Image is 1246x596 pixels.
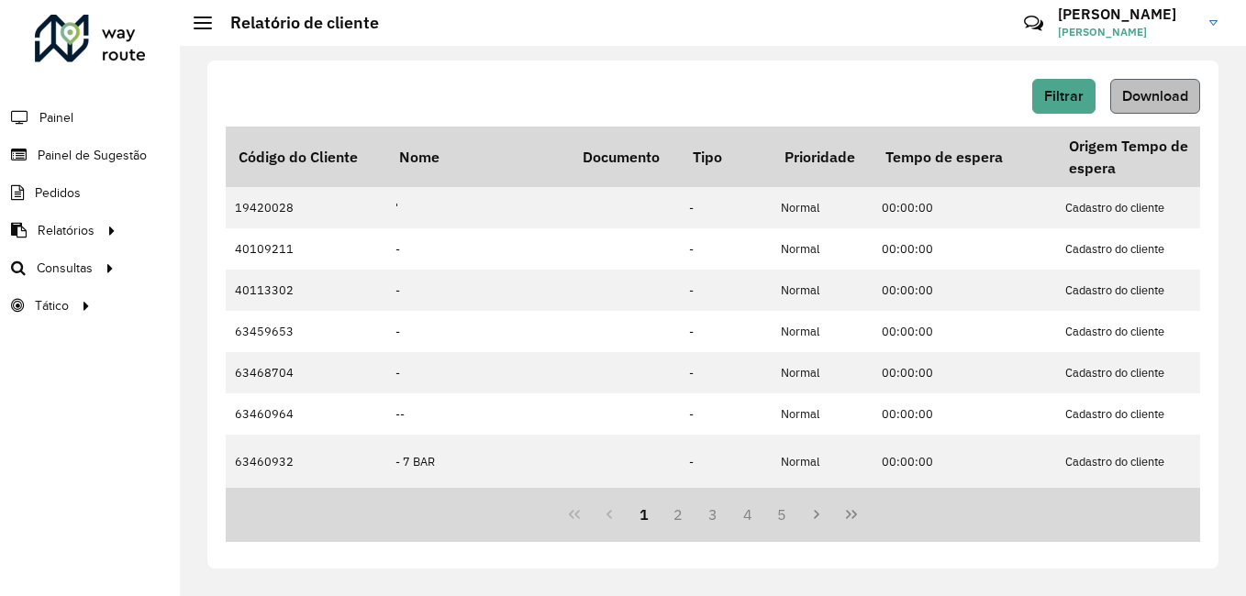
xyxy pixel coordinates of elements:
[873,352,1056,393] td: 00:00:00
[226,187,386,228] td: 19420028
[873,311,1056,352] td: 00:00:00
[680,393,772,435] td: -
[680,187,772,228] td: -
[1110,79,1200,114] button: Download
[226,435,386,488] td: 63460932
[772,393,873,435] td: Normal
[386,270,570,311] td: -
[772,127,873,187] th: Prioridade
[212,13,379,33] h2: Relatório de cliente
[1058,24,1196,40] span: [PERSON_NAME]
[386,393,570,435] td: --
[386,127,570,187] th: Nome
[37,259,93,278] span: Consultas
[1056,311,1240,352] td: Cadastro do cliente
[1122,88,1188,104] span: Download
[680,352,772,393] td: -
[35,183,81,203] span: Pedidos
[873,393,1056,435] td: 00:00:00
[226,352,386,393] td: 63468704
[1058,6,1196,23] h3: [PERSON_NAME]
[1056,435,1240,488] td: Cadastro do cliente
[772,187,873,228] td: Normal
[1056,127,1240,187] th: Origem Tempo de espera
[834,497,869,532] button: Last Page
[661,497,695,532] button: 2
[680,127,772,187] th: Tipo
[226,311,386,352] td: 63459653
[873,435,1056,488] td: 00:00:00
[695,497,730,532] button: 3
[226,393,386,435] td: 63460964
[35,296,69,315] span: Tático
[873,187,1056,228] td: 00:00:00
[386,187,570,228] td: '
[799,497,834,532] button: Next Page
[386,228,570,270] td: -
[226,127,386,187] th: Código do Cliente
[680,435,772,488] td: -
[1014,4,1053,43] a: Contato Rápido
[730,497,765,532] button: 4
[873,270,1056,311] td: 00:00:00
[39,108,73,127] span: Painel
[873,228,1056,270] td: 00:00:00
[873,127,1056,187] th: Tempo de espera
[386,311,570,352] td: -
[772,270,873,311] td: Normal
[1044,88,1084,104] span: Filtrar
[1056,187,1240,228] td: Cadastro do cliente
[680,311,772,352] td: -
[1032,79,1096,114] button: Filtrar
[680,228,772,270] td: -
[1056,270,1240,311] td: Cadastro do cliente
[627,497,662,532] button: 1
[1056,393,1240,435] td: Cadastro do cliente
[386,435,570,488] td: - 7 BAR
[680,270,772,311] td: -
[386,352,570,393] td: -
[772,352,873,393] td: Normal
[570,127,680,187] th: Documento
[226,270,386,311] td: 40113302
[772,435,873,488] td: Normal
[226,228,386,270] td: 40109211
[38,146,147,165] span: Painel de Sugestão
[1056,228,1240,270] td: Cadastro do cliente
[38,221,95,240] span: Relatórios
[765,497,800,532] button: 5
[772,228,873,270] td: Normal
[1056,352,1240,393] td: Cadastro do cliente
[772,311,873,352] td: Normal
